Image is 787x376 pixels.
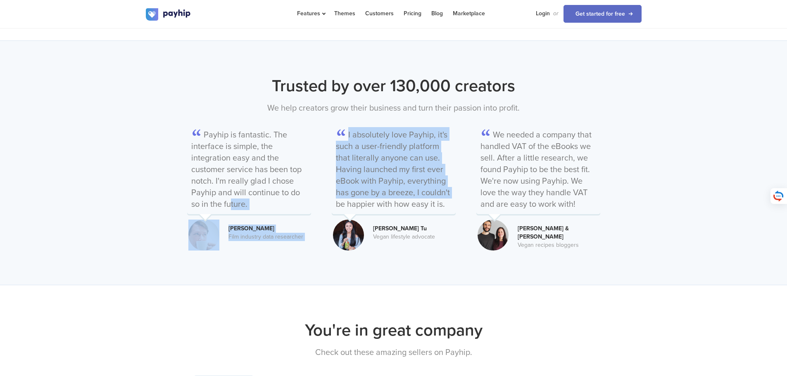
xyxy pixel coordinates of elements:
p: Check out these amazing sellers on Payhip. [146,346,642,359]
b: [PERSON_NAME] & [PERSON_NAME] [518,225,569,240]
div: Vegan lifestyle advocate [373,233,456,241]
div: Vegan recipes bloggers [518,241,600,249]
b: [PERSON_NAME] [228,225,274,232]
img: logo.svg [146,8,191,21]
a: Get started for free [564,5,642,23]
p: Payhip is fantastic. The interface is simple, the integration easy and the customer service has b... [187,127,311,214]
p: We needed a company that handled VAT of the eBooks we sell. After a little research, we found Pay... [476,127,600,214]
p: I absolutely love Payhip, it's such a user-friendly platform that literally anyone can use. Havin... [332,127,456,214]
img: 1.jpg [333,220,364,251]
p: We help creators grow their business and turn their passion into profit. [146,102,642,115]
h2: Trusted by over 130,000 creators [146,74,642,98]
span: Features [297,10,324,17]
b: [PERSON_NAME] Tu [373,225,427,232]
img: 2.jpg [188,220,219,251]
h2: You're in great company [146,318,642,342]
img: 3-optimised.png [478,220,509,251]
div: Film industry data researcher [228,233,311,241]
